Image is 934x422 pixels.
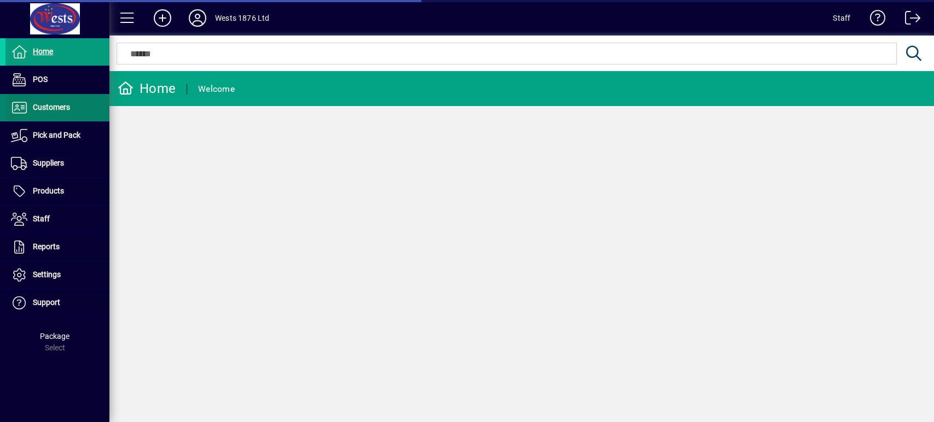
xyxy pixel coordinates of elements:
[833,9,850,27] div: Staff
[5,94,109,121] a: Customers
[5,178,109,205] a: Products
[33,131,80,139] span: Pick and Pack
[33,75,48,84] span: POS
[33,242,60,251] span: Reports
[5,289,109,317] a: Support
[33,159,64,167] span: Suppliers
[118,80,176,97] div: Home
[5,261,109,289] a: Settings
[33,47,53,56] span: Home
[861,2,885,38] a: Knowledge Base
[5,122,109,149] a: Pick and Pack
[180,8,215,28] button: Profile
[896,2,920,38] a: Logout
[33,103,70,112] span: Customers
[198,80,235,98] div: Welcome
[5,150,109,177] a: Suppliers
[5,66,109,93] a: POS
[145,8,180,28] button: Add
[33,298,60,307] span: Support
[5,206,109,233] a: Staff
[33,270,61,279] span: Settings
[215,9,269,27] div: Wests 1876 Ltd
[5,233,109,261] a: Reports
[40,332,69,341] span: Package
[33,214,50,223] span: Staff
[33,186,64,195] span: Products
